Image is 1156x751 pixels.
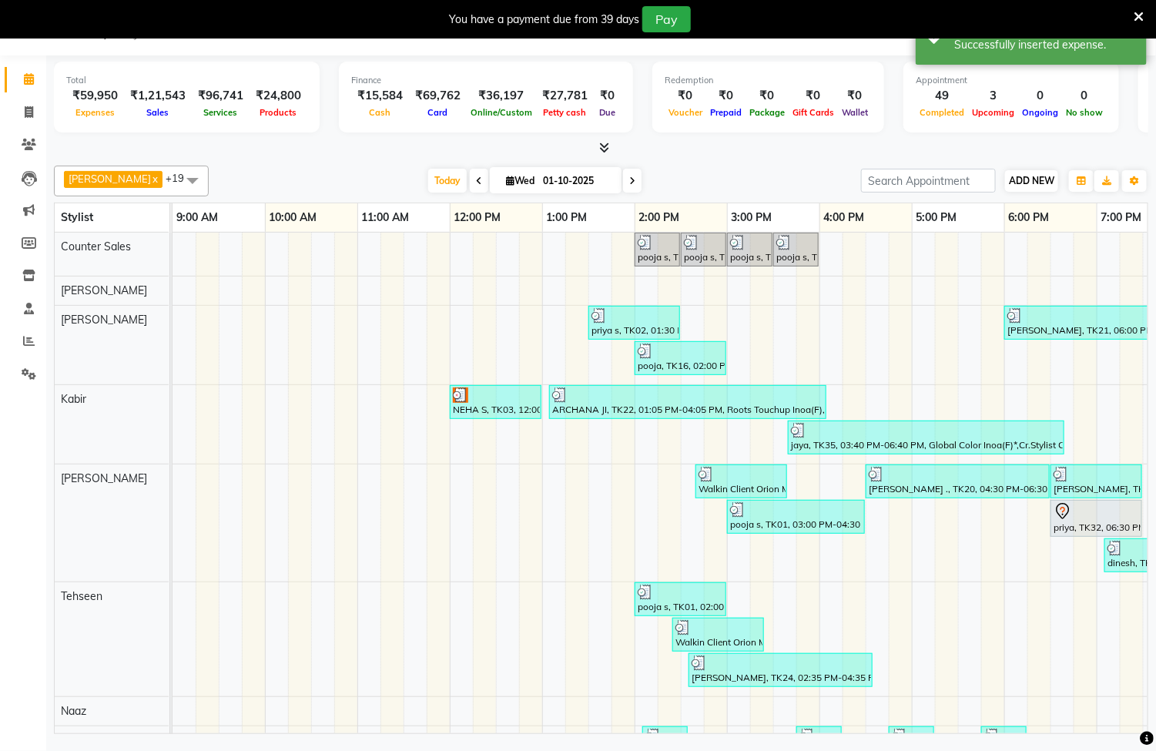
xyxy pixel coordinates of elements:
span: Voucher [665,107,706,118]
span: Sales [143,107,173,118]
a: 4:00 PM [820,206,869,229]
a: 6:00 PM [1005,206,1054,229]
div: Total [66,74,307,87]
div: Appointment [916,74,1107,87]
div: [PERSON_NAME] ., TK20, 04:30 PM-06:30 PM, Sr.Stylist Cut(F),K Instant Detox Ritual [867,467,1048,496]
a: 5:00 PM [913,206,961,229]
a: 2:00 PM [635,206,684,229]
span: [PERSON_NAME] [61,471,147,485]
div: pooja s, TK01, 03:30 PM-04:00 PM, Blow Dry Stylist(F)* [775,235,817,264]
div: pooja s, TK01, 02:30 PM-03:00 PM, Wash Shampoo(F) [682,235,725,264]
div: [PERSON_NAME], TK24, 02:35 PM-04:35 PM, Roots Touchup Inoa(F),Sr.Stylist Cut(M) [690,655,871,685]
a: 1:00 PM [543,206,591,229]
a: 7:00 PM [1097,206,1146,229]
div: pooja s, TK01, 03:00 PM-04:30 PM, K Instant Detox Ritual,Ironing Straight(F)* [729,502,863,531]
div: ₹15,584 [351,87,409,105]
div: ₹59,950 [66,87,124,105]
span: +19 [166,172,196,184]
div: Successfully inserted expense. [954,37,1135,53]
span: Gift Cards [789,107,838,118]
span: Ongoing [1018,107,1062,118]
div: ₹0 [594,87,621,105]
a: x [151,173,158,185]
span: Wed [502,175,538,186]
span: Package [746,107,789,118]
div: ARCHANA JI, TK22, 01:05 PM-04:05 PM, Roots Touchup Inoa(F),Hair Toning,K Chronologiste Ritual [551,387,825,417]
a: 12:00 PM [451,206,505,229]
div: Walkin Client Orion Mall Brigade, TK15, 02:40 PM-03:40 PM, Sr.Stylist Cut(F) [697,467,786,496]
div: 3 [968,87,1018,105]
div: ₹0 [746,87,789,105]
span: Services [200,107,242,118]
a: 10:00 AM [266,206,321,229]
div: 49 [916,87,968,105]
span: Today [428,169,467,193]
div: ₹0 [665,87,706,105]
div: 0 [1062,87,1107,105]
input: 2025-10-01 [538,169,615,193]
span: Kabir [61,392,86,406]
span: Wallet [838,107,872,118]
span: Petty cash [540,107,591,118]
span: Online/Custom [467,107,536,118]
span: Stylist [61,210,93,224]
div: ₹1,21,543 [124,87,192,105]
div: ₹96,741 [192,87,250,105]
div: ₹24,800 [250,87,307,105]
span: Products [256,107,301,118]
button: ADD NEW [1005,170,1058,192]
div: priya s, TK02, 01:30 PM-02:30 PM, Roots Touchup Majirel(F) [590,308,679,337]
div: Redemption [665,74,872,87]
span: ADD NEW [1009,175,1054,186]
span: Cash [366,107,395,118]
input: Search Appointment [861,169,996,193]
a: 3:00 PM [728,206,776,229]
div: 0 [1018,87,1062,105]
div: [PERSON_NAME], TK40, 06:30 PM-07:30 PM, Sr.Stylist Cut(M) [1052,467,1141,496]
div: ₹0 [838,87,872,105]
span: Counter Sales [61,240,131,253]
div: pooja s, TK01, 02:00 PM-02:30 PM, Wash Shampoo(F) [636,235,679,264]
div: ₹69,762 [409,87,467,105]
div: ₹0 [706,87,746,105]
div: pooja s, TK01, 02:00 PM-03:00 PM, K Instant Detox Ritual [636,585,725,614]
div: ₹27,781 [536,87,594,105]
span: [PERSON_NAME] [61,313,147,327]
span: Prepaid [706,107,746,118]
span: Card [424,107,452,118]
span: [PERSON_NAME] [61,283,147,297]
span: Upcoming [968,107,1018,118]
span: Expenses [72,107,119,118]
a: 11:00 AM [358,206,414,229]
span: Due [595,107,619,118]
div: priya, TK32, 06:30 PM-07:30 PM, Sr.Stylist Cut(F) [1052,502,1141,535]
div: Walkin Client Orion Mall Brigade, TK18, 02:25 PM-03:25 PM, Stylist Cut(M),Shave Regular [674,620,762,649]
span: No show [1062,107,1107,118]
div: ₹36,197 [467,87,536,105]
span: Completed [916,107,968,118]
div: pooja, TK16, 02:00 PM-03:00 PM, [PERSON_NAME] [MEDICAL_DATA] Treatment(F)* [636,344,725,373]
a: 9:00 AM [173,206,222,229]
span: Rose [61,733,86,747]
div: pooja s, TK01, 03:00 PM-03:30 PM, Blow Dry Stylist(F)* [729,235,771,264]
span: [PERSON_NAME] [69,173,151,185]
span: Tehseen [61,589,102,603]
div: You have a payment due from 39 days [449,12,639,28]
div: ₹0 [789,87,838,105]
button: Pay [642,6,691,32]
div: NEHA S, TK03, 12:00 PM-01:00 PM, Roots Touchup Majirel(F) [451,387,540,417]
div: jaya, TK35, 03:40 PM-06:40 PM, Global Color Inoa(F)*,Cr.Stylist Cut(F),K Instant Detox Ritual [789,423,1063,452]
div: Finance [351,74,621,87]
span: Naaz [61,704,86,718]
